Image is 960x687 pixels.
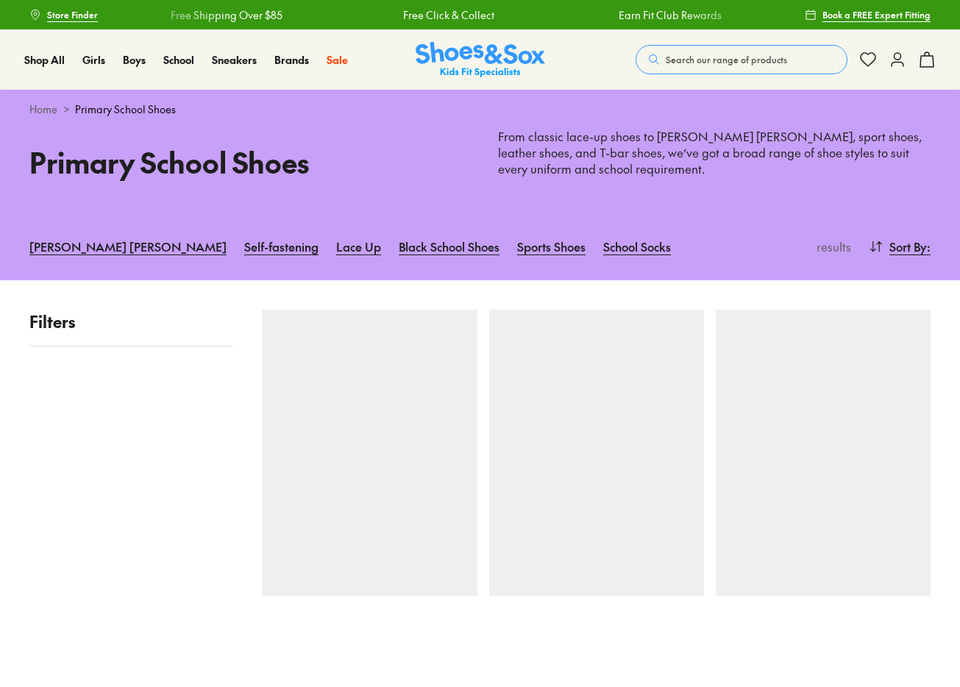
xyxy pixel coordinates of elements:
[170,7,282,23] a: Free Shipping Over $85
[603,230,671,263] a: School Socks
[82,52,105,68] a: Girls
[869,230,931,263] button: Sort By:
[163,52,194,68] a: School
[416,42,545,78] a: Shoes & Sox
[927,238,931,255] span: :
[29,230,227,263] a: [PERSON_NAME] [PERSON_NAME]
[636,45,847,74] button: Search our range of products
[822,8,931,21] span: Book a FREE Expert Fitting
[123,52,146,67] span: Boys
[123,52,146,68] a: Boys
[29,310,232,334] p: Filters
[498,129,931,177] p: From classic lace-up shoes to [PERSON_NAME] [PERSON_NAME], sport shoes, leather shoes, and T-bar ...
[212,52,257,68] a: Sneakers
[889,238,927,255] span: Sort By
[29,141,463,183] h1: Primary School Shoes
[29,102,57,117] a: Home
[336,230,381,263] a: Lace Up
[82,52,105,67] span: Girls
[805,1,931,28] a: Book a FREE Expert Fitting
[29,1,98,28] a: Store Finder
[811,238,851,255] p: results
[29,102,931,117] div: >
[327,52,348,67] span: Sale
[244,230,319,263] a: Self-fastening
[402,7,493,23] a: Free Click & Collect
[666,53,787,66] span: Search our range of products
[327,52,348,68] a: Sale
[399,230,499,263] a: Black School Shoes
[274,52,309,67] span: Brands
[274,52,309,68] a: Brands
[163,52,194,67] span: School
[75,102,176,117] span: Primary School Shoes
[24,52,65,68] a: Shop All
[47,8,98,21] span: Store Finder
[24,52,65,67] span: Shop All
[212,52,257,67] span: Sneakers
[517,230,586,263] a: Sports Shoes
[416,42,545,78] img: SNS_Logo_Responsive.svg
[618,7,721,23] a: Earn Fit Club Rewards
